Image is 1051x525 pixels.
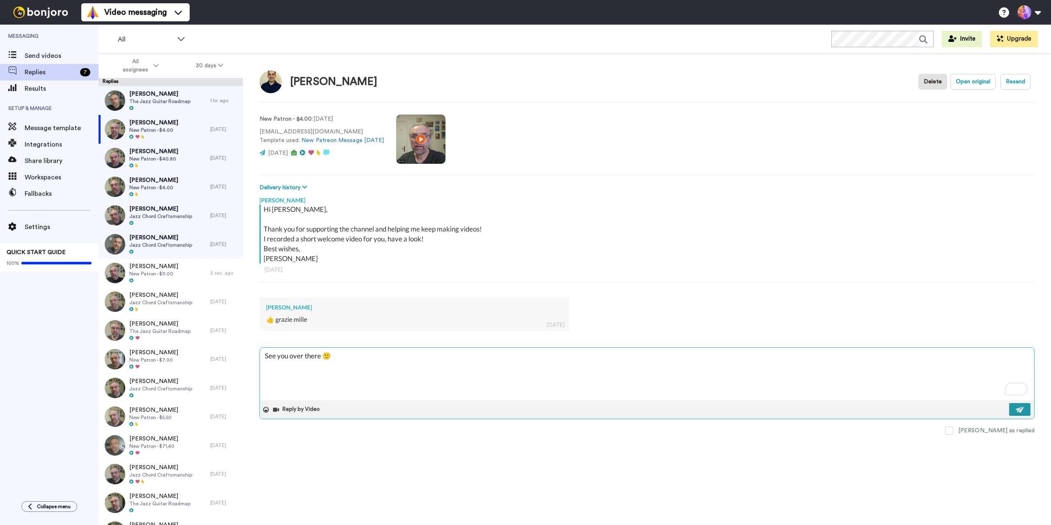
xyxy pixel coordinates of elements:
span: [PERSON_NAME] [129,492,190,500]
p: : [DATE] [259,115,384,124]
div: [PERSON_NAME] [266,303,563,312]
div: [DATE] [210,298,239,305]
div: [DATE] [210,442,239,449]
span: Send videos [25,51,99,61]
img: 094e06a6-1b9b-4e43-a689-364bf7153a53-thumb.jpg [105,493,125,513]
span: [PERSON_NAME] [129,234,192,242]
button: Reply by Video [272,403,322,416]
span: The Jazz Guitar Roadmap [129,328,190,335]
span: [PERSON_NAME] [129,119,178,127]
div: [PERSON_NAME] [259,192,1035,204]
div: 7 [80,68,90,76]
span: Video messaging [104,7,167,18]
button: Open original [950,74,996,89]
a: [PERSON_NAME]New Patron - $40.80[DATE] [99,144,243,172]
img: 4c7c4c04-2948-48a0-80ac-2251f25c9303-thumb.jpg [105,263,125,283]
button: Collapse menu [21,501,77,512]
img: 5a3653fb-7ecb-4201-ace1-96de2dcb01d8-thumb.jpg [105,119,125,140]
span: Jazz Chord Craftsmanship [129,242,192,248]
span: [PERSON_NAME] [129,320,190,328]
span: Jazz Chord Craftsmanship [129,472,192,478]
span: New Patron - $4.00 [129,184,178,191]
a: [PERSON_NAME]New Patron - $7.00[DATE] [99,345,243,374]
a: [PERSON_NAME]Jazz Chord Craftsmanship[DATE] [99,287,243,316]
span: [PERSON_NAME] [129,435,178,443]
img: fbdcfad4-82e5-48b7-9b84-23da7e93beab-thumb.jpg [105,320,125,341]
a: [PERSON_NAME]New Patron - $5.50[DATE] [99,402,243,431]
div: [DATE] [210,471,239,477]
a: [PERSON_NAME]New Patron - $71.40[DATE] [99,431,243,460]
span: Fallbacks [25,189,99,199]
div: Replies [99,78,243,86]
img: bj-logo-header-white.svg [10,7,71,18]
div: Hi [PERSON_NAME], Thank you for supporting the channel and helping me keep making videos! I recor... [264,204,1033,264]
img: Image of Stefano Sestini [259,71,282,93]
button: 30 days [177,58,242,73]
span: Collapse menu [37,503,71,510]
span: New Patron - $7.00 [129,357,178,363]
div: [DATE] [210,241,239,248]
div: 1 hr. ago [210,97,239,104]
span: [DATE] [268,150,288,156]
a: [PERSON_NAME]The Jazz Guitar Roadmap[DATE] [99,488,243,517]
span: Integrations [25,140,99,149]
img: ee77b85b-531a-4a2b-ad6c-dbfdad5088b8-thumb.jpg [105,177,125,197]
img: 37583635-ae83-42af-ac70-8e72b3ee5843-thumb.jpg [105,291,125,312]
div: [DATE] [264,266,1030,274]
span: Settings [25,222,99,232]
span: Workspaces [25,172,99,182]
span: Results [25,84,99,94]
button: Resend [1001,74,1030,89]
span: New Patron - $11.00 [129,271,178,277]
span: Jazz Chord Craftsmanship [129,213,192,220]
span: New Patron - $4.00 [129,127,178,133]
span: Jazz Chord Craftsmanship [129,385,192,392]
span: 100% [7,260,19,266]
span: [PERSON_NAME] [129,176,178,184]
span: [PERSON_NAME] [129,291,192,299]
a: [PERSON_NAME]New Patron - $11.002 sec. ago [99,259,243,287]
span: Jazz Chord Craftsmanship [129,299,192,306]
div: [PERSON_NAME] as replied [958,426,1035,435]
a: New Patreon Message [DATE] [301,138,384,143]
a: [PERSON_NAME]Jazz Chord Craftsmanship[DATE] [99,230,243,259]
a: [PERSON_NAME]Jazz Chord Craftsmanship[DATE] [99,374,243,402]
div: 👍 grazie mille [266,315,563,324]
span: Share library [25,156,99,166]
span: Message template [25,123,99,133]
div: [DATE] [210,356,239,362]
div: [DATE] [210,212,239,219]
div: [DATE] [210,126,239,133]
div: [DATE] [210,327,239,334]
img: 196ccf9c-bf43-463c-94d9-47550423a721-thumb.jpg [105,464,125,484]
span: The Jazz Guitar Roadmap [129,500,190,507]
a: [PERSON_NAME]The Jazz Guitar Roadmap[DATE] [99,316,243,345]
a: [PERSON_NAME]New Patron - $4.00[DATE] [99,172,243,201]
span: The Jazz Guitar Roadmap [129,98,190,105]
img: 1b26c039-693c-4da3-b3b7-7ccfb8e81d4d-thumb.jpg [105,148,125,168]
img: send-white.svg [1016,406,1025,413]
a: [PERSON_NAME]New Patron - $4.00[DATE] [99,115,243,144]
span: All [118,34,173,44]
strong: New Patron - $4.00 [259,116,312,122]
div: [DATE] [210,500,239,506]
p: [EMAIL_ADDRESS][DOMAIN_NAME] Template used: [259,128,384,145]
a: [PERSON_NAME]Jazz Chord Craftsmanship[DATE] [99,201,243,230]
img: 7f7428a8-c805-4f1f-9510-00314b36e05a-thumb.jpg [105,205,125,226]
a: [PERSON_NAME]The Jazz Guitar Roadmap1 hr. ago [99,86,243,115]
span: [PERSON_NAME] [129,262,178,271]
span: [PERSON_NAME] [129,147,178,156]
button: Delete [918,74,947,89]
div: [DATE] [546,321,565,329]
button: Invite [942,31,982,47]
span: Replies [25,67,77,77]
span: [PERSON_NAME] [129,205,192,213]
a: [PERSON_NAME]Jazz Chord Craftsmanship[DATE] [99,460,243,488]
div: [DATE] [210,385,239,391]
div: [DATE] [210,155,239,161]
button: Delivery history [259,183,310,192]
div: [PERSON_NAME] [290,76,377,88]
textarea: To enrich screen reader interactions, please activate Accessibility in Grammarly extension settings [260,348,1034,400]
img: vm-color.svg [86,6,99,19]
